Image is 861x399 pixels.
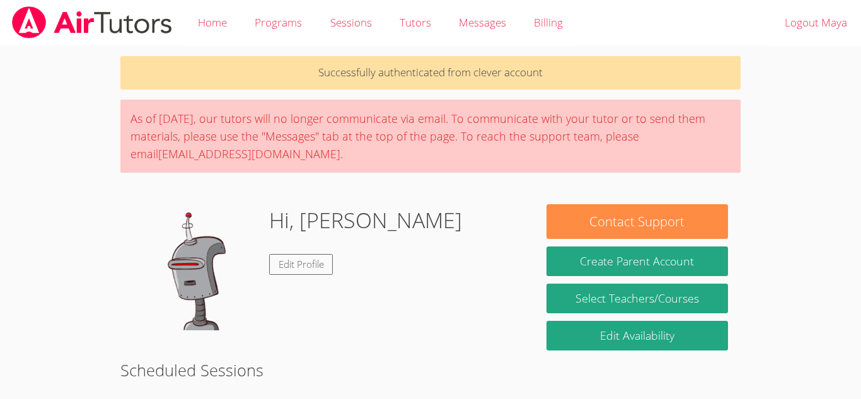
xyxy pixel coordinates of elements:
[459,15,506,30] span: Messages
[546,284,728,313] a: Select Teachers/Courses
[269,254,333,275] a: Edit Profile
[546,204,728,239] button: Contact Support
[120,100,741,173] div: As of [DATE], our tutors will no longer communicate via email. To communicate with your tutor or ...
[120,358,741,382] h2: Scheduled Sessions
[269,204,462,236] h1: Hi, [PERSON_NAME]
[546,246,728,276] button: Create Parent Account
[120,56,741,90] p: Successfully authenticated from clever account
[546,321,728,350] a: Edit Availability
[133,204,259,330] img: default.png
[11,6,173,38] img: airtutors_banner-c4298cdbf04f3fff15de1276eac7730deb9818008684d7c2e4769d2f7ddbe033.png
